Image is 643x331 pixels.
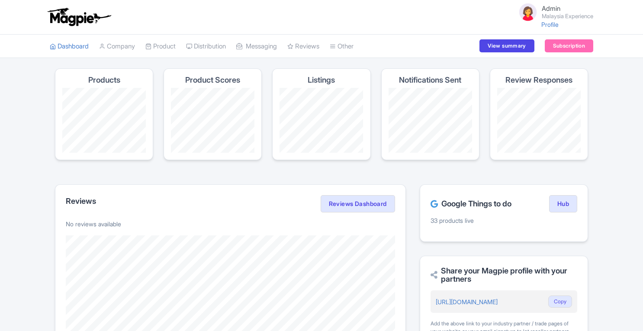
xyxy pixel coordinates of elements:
a: Messaging [236,35,277,58]
h4: Products [88,76,120,84]
a: Distribution [186,35,226,58]
img: logo-ab69f6fb50320c5b225c76a69d11143b.png [45,7,113,26]
a: Profile [541,21,559,28]
h2: Reviews [66,197,96,206]
a: Subscription [545,39,593,52]
a: View summary [479,39,534,52]
a: Dashboard [50,35,89,58]
a: Reviews Dashboard [321,195,395,212]
a: Admin Malaysia Experience [512,2,593,22]
h4: Listings [308,76,335,84]
a: Hub [549,195,577,212]
a: Company [99,35,135,58]
h4: Product Scores [185,76,240,84]
a: Reviews [287,35,319,58]
img: avatar_key_member-9c1dde93af8b07d7383eb8b5fb890c87.png [518,2,538,22]
a: Product [145,35,176,58]
h4: Notifications Sent [399,76,461,84]
a: [URL][DOMAIN_NAME] [436,298,498,305]
h2: Share your Magpie profile with your partners [431,267,577,284]
h4: Review Responses [505,76,572,84]
p: No reviews available [66,219,395,228]
small: Malaysia Experience [542,13,593,19]
button: Copy [548,296,572,308]
p: 33 products live [431,216,577,225]
span: Admin [542,4,560,13]
a: Other [330,35,354,58]
h2: Google Things to do [431,199,511,208]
